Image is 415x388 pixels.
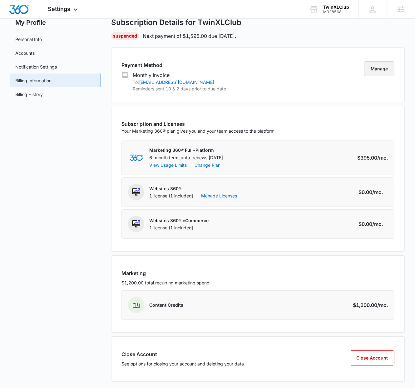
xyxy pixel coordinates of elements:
div: 6-month term, auto-renews [DATE] [149,155,223,169]
button: View Usage Limits [149,162,187,168]
h2: My Profile [10,18,101,27]
a: Billing History [15,91,43,98]
span: Settings [48,6,70,12]
div: account id [323,10,349,14]
h3: Subscription and Licenses [121,120,276,128]
p: Websites 360® eCommerce [149,217,209,224]
p: Next payment of $1,595.00 due [DATE]. [143,32,236,40]
p: See options for closing your account and deleting your data [121,360,244,367]
p: To: [133,79,226,85]
a: Billing Information [15,77,52,84]
p: $1,200.00 total recurring marketing spend [121,279,394,286]
p: Monthly Invoice [133,71,226,79]
p: Reminders sent 10 & 2 days prior to due date [133,85,226,92]
button: Close Account [350,350,394,365]
p: Websites 360® [149,186,237,192]
span: /mo. [377,301,388,309]
span: /mo. [372,188,383,196]
h3: Close Account [121,350,244,358]
a: [EMAIL_ADDRESS][DOMAIN_NAME] [139,79,214,85]
p: Marketing 360® Full-Platform [149,147,223,153]
p: Your Marketing 360® plan gives you and your team access to the platform. [121,128,276,134]
a: Accounts [15,50,35,56]
h1: Subscription Details for TwinXLClub [111,18,241,27]
div: $395.00 [357,154,388,161]
span: /mo. [377,154,388,161]
h3: Payment Method [121,61,226,69]
div: 1 license (1 included) [149,225,209,231]
a: Change Plan [195,162,220,168]
h3: Marketing [121,269,394,277]
div: 1 license (1 included) [149,193,237,199]
div: $0.00 [358,188,388,196]
span: /mo. [372,220,383,228]
a: Manage Licenses [201,193,237,199]
div: account name [323,5,349,10]
a: Personal Info [15,36,42,43]
a: Notification Settings [15,64,57,70]
p: Content Credits [149,302,183,308]
div: Suspended [111,32,139,40]
button: Manage [364,61,394,76]
div: $1,200.00 [353,301,388,309]
div: $0.00 [358,220,388,228]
